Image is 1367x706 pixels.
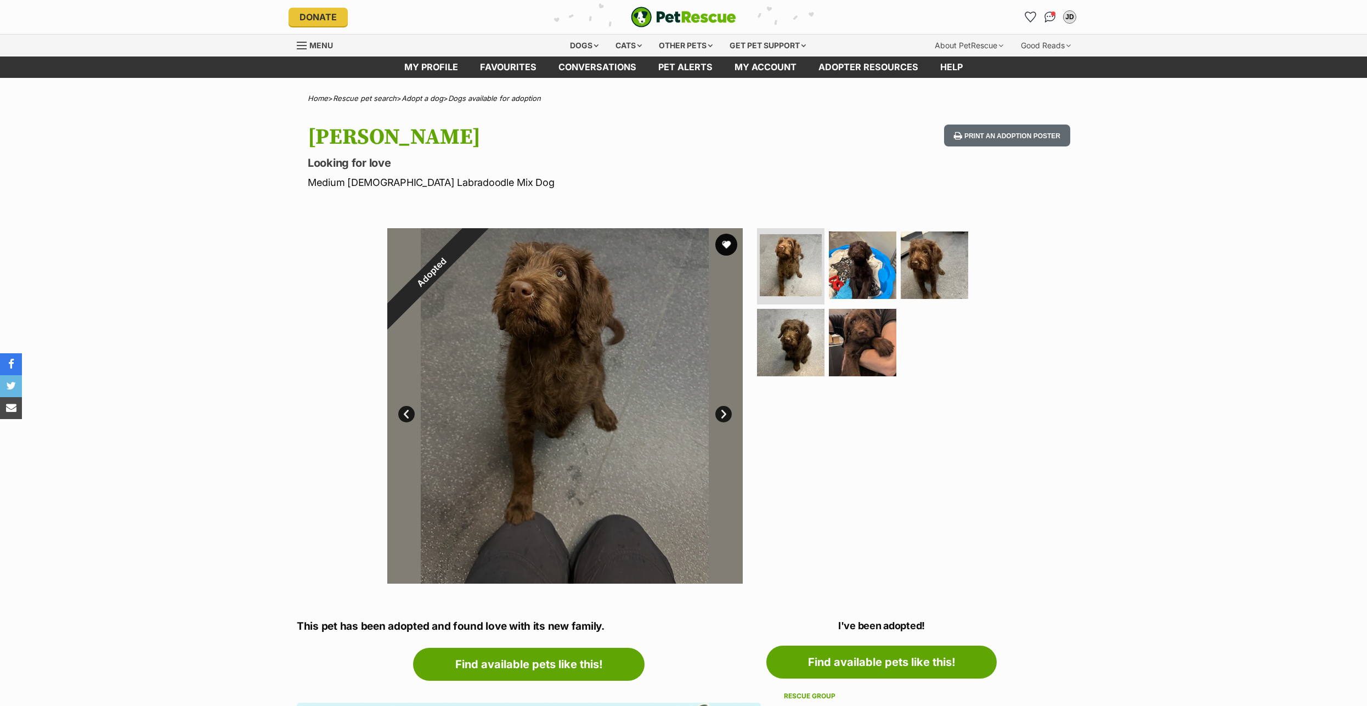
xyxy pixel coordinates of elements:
[724,57,807,78] a: My account
[807,57,929,78] a: Adopter resources
[398,406,415,422] a: Prev
[757,309,824,376] img: Photo of Rupert
[608,35,649,57] div: Cats
[448,94,541,103] a: Dogs available for adoption
[901,231,968,299] img: Photo of Rupert
[562,35,606,57] div: Dogs
[829,309,896,376] img: Photo of Rupert
[413,648,645,681] a: Find available pets like this!
[308,155,772,171] p: Looking for love
[547,57,647,78] a: conversations
[297,35,341,54] a: Menu
[1061,8,1078,26] button: My account
[308,175,772,190] p: Medium [DEMOGRAPHIC_DATA] Labradoodle Mix Dog
[1044,12,1056,22] img: chat-41dd97257d64d25036548639549fe6c8038ab92f7586957e7f3b1b290dea8141.svg
[631,7,736,27] img: logo-e224e6f780fb5917bec1dbf3a21bbac754714ae5b6737aabdf751b685950b380.svg
[333,94,397,103] a: Rescue pet search
[362,203,501,342] div: Adopted
[766,618,997,633] p: I've been adopted!
[309,41,333,50] span: Menu
[829,231,896,299] img: Photo of Rupert
[944,125,1070,147] button: Print an adoption poster
[297,619,761,635] p: This pet has been adopted and found love with its new family.
[1041,8,1059,26] a: Conversations
[469,57,547,78] a: Favourites
[651,35,720,57] div: Other pets
[766,646,997,679] a: Find available pets like this!
[929,57,974,78] a: Help
[927,35,1011,57] div: About PetRescue
[1021,8,1078,26] ul: Account quick links
[402,94,443,103] a: Adopt a dog
[784,692,979,701] div: Rescue group
[760,234,822,296] img: Photo of Rupert
[289,8,348,26] a: Donate
[631,7,736,27] a: PetRescue
[308,94,328,103] a: Home
[715,406,732,422] a: Next
[393,57,469,78] a: My profile
[647,57,724,78] a: Pet alerts
[1013,35,1078,57] div: Good Reads
[280,94,1087,103] div: > > >
[1064,12,1075,22] div: JD
[715,234,737,256] button: favourite
[1021,8,1039,26] a: Favourites
[308,125,772,150] h1: [PERSON_NAME]
[722,35,814,57] div: Get pet support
